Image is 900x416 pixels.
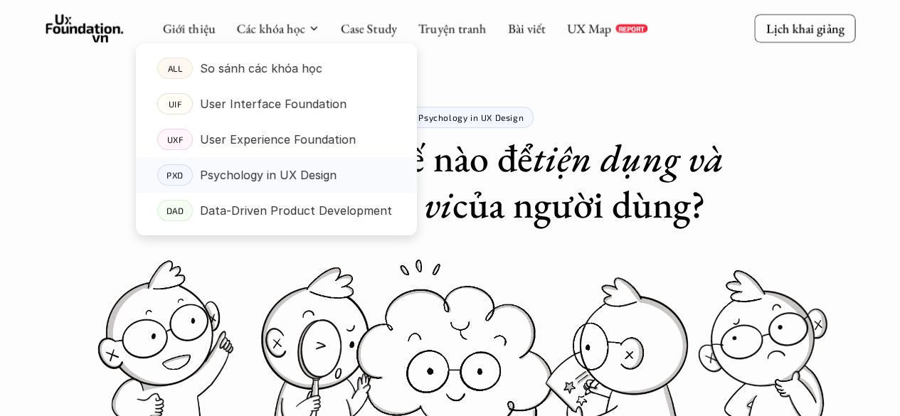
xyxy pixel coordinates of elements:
[200,93,346,114] p: User Interface Foundation
[618,24,644,33] p: REPORT
[200,58,322,79] p: So sánh các khóa học
[136,122,417,157] a: UXFUser Experience Foundation
[166,206,184,215] p: DAD
[766,20,844,36] p: Lịch khai giảng
[136,157,417,193] a: PXDPsychology in UX Design
[418,20,486,36] a: Truyện tranh
[166,135,735,228] h1: Nên thiết kế thế nào để của người dùng?
[167,134,184,144] p: UXF
[169,99,182,109] p: UIF
[136,193,417,228] a: DADData-Driven Product Development
[507,20,545,36] a: Bài viết
[136,50,417,86] a: ALLSo sánh các khóa học
[136,86,417,122] a: UIFUser Interface Foundation
[200,164,337,186] p: Psychology in UX Design
[754,14,855,42] a: Lịch khai giảng
[168,63,183,73] p: ALL
[162,20,215,36] a: Giới thiệu
[376,112,524,122] p: Khóa học Psychology in UX Design
[340,20,396,36] a: Case Study
[167,170,184,180] p: PXD
[200,200,392,221] p: Data-Driven Product Development
[200,129,356,150] p: User Experience Foundation
[236,20,305,36] a: Các khóa học
[566,20,611,36] a: UX Map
